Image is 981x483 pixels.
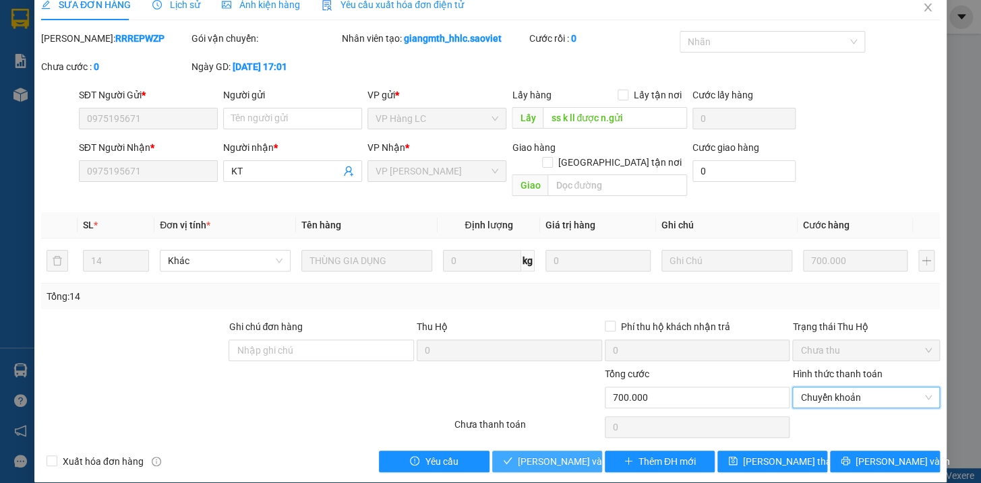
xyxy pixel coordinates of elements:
[830,451,940,472] button: printer[PERSON_NAME] và In
[545,250,651,271] input: 0
[800,387,932,408] span: Chuyển khoản
[83,220,94,230] span: SL
[743,454,851,469] span: [PERSON_NAME] thay đổi
[792,368,882,379] label: Hình thức thanh toán
[410,456,419,467] span: exclamation-circle
[376,161,498,181] span: VP Gia Lâm
[571,33,576,44] b: 0
[152,457,161,466] span: info-circle
[404,33,502,44] b: giangmth_hhlc.saoviet
[692,160,796,182] input: Cước giao hàng
[47,250,68,271] button: delete
[425,454,458,469] span: Yêu cầu
[803,250,908,271] input: 0
[57,454,149,469] span: Xuất hóa đơn hàng
[191,31,339,46] div: Gói vận chuyển:
[47,289,380,304] div: Tổng: 14
[512,174,547,196] span: Giao
[692,108,796,129] input: Cước lấy hàng
[233,61,287,72] b: [DATE] 17:01
[605,368,649,379] span: Tổng cước
[792,319,940,334] div: Trạng thái Thu Hộ
[343,166,354,176] span: user-add
[168,251,283,271] span: Khác
[918,250,934,271] button: plus
[512,90,551,100] span: Lấy hàng
[521,250,535,271] span: kg
[376,108,498,129] span: VP Hàng LC
[223,88,362,102] div: Người gửi
[417,321,448,332] span: Thu Hộ
[656,212,798,238] th: Ghi chú
[453,417,603,441] div: Chưa thanh toán
[545,220,595,230] span: Giá trị hàng
[301,220,341,230] span: Tên hàng
[553,155,687,170] span: [GEOGRAPHIC_DATA] tận nơi
[624,456,633,467] span: plus
[492,451,602,472] button: check[PERSON_NAME] và Giao hàng
[94,61,99,72] b: 0
[803,220,850,230] span: Cước hàng
[379,451,489,472] button: exclamation-circleYêu cầu
[856,454,950,469] span: [PERSON_NAME] và In
[692,142,759,153] label: Cước giao hàng
[717,451,827,472] button: save[PERSON_NAME] thay đổi
[229,340,414,361] input: Ghi chú đơn hàng
[543,107,687,129] input: Dọc đường
[465,220,512,230] span: Định lượng
[191,59,339,74] div: Ngày GD:
[661,250,792,271] input: Ghi Chú
[41,31,189,46] div: [PERSON_NAME]:
[79,88,218,102] div: SĐT Người Gửi
[367,142,405,153] span: VP Nhận
[529,31,677,46] div: Cước rồi :
[512,142,555,153] span: Giao hàng
[638,454,696,469] span: Thêm ĐH mới
[79,140,218,155] div: SĐT Người Nhận
[41,59,189,74] div: Chưa cước :
[160,220,210,230] span: Đơn vị tính
[800,340,932,360] span: Chưa thu
[512,107,543,129] span: Lấy
[301,250,432,271] input: VD: Bàn, Ghế
[616,319,736,334] span: Phí thu hộ khách nhận trả
[628,88,687,102] span: Lấy tận nơi
[841,456,850,467] span: printer
[605,451,715,472] button: plusThêm ĐH mới
[115,33,165,44] b: RRREPWZP
[223,140,362,155] div: Người nhận
[547,174,687,196] input: Dọc đường
[367,88,506,102] div: VP gửi
[342,31,527,46] div: Nhân viên tạo:
[922,2,933,13] span: close
[728,456,738,467] span: save
[503,456,512,467] span: check
[692,90,753,100] label: Cước lấy hàng
[229,321,303,332] label: Ghi chú đơn hàng
[518,454,647,469] span: [PERSON_NAME] và Giao hàng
